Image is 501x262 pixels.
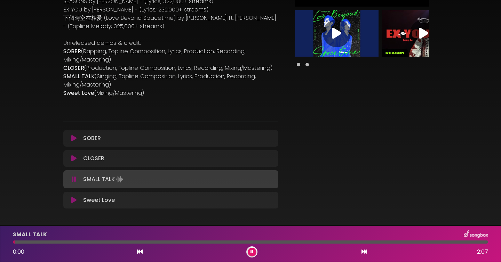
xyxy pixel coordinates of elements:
[63,89,94,97] strong: Sweet Love
[83,196,115,204] p: Sweet Love
[63,6,278,14] p: EX YOU by [PERSON_NAME] - (Lyrics; 232,000+ streams)
[295,10,379,57] img: Video Thumbnail
[63,39,278,47] p: Unreleased demos & credit:
[63,47,278,64] p: (Rapping, Topline Composition, Lyrics, Production, Recording, Mixing/Mastering)
[63,72,278,89] p: (Singing, Topline Composition, Lyrics, Production, Recording, Mixing/Mastering)
[115,174,125,184] img: waveform4.gif
[63,47,81,55] strong: SOBER
[63,64,84,72] strong: CLOSER
[382,10,466,57] img: Video Thumbnail
[83,154,104,163] p: CLOSER
[63,72,95,80] strong: SMALL TALK
[464,230,488,239] img: songbox-logo-white.png
[63,14,278,31] p: 下個時空在相愛 (Love Beyond Spacetime) by [PERSON_NAME] ft. [PERSON_NAME] - (Topline Melody; 325,000+ st...
[83,134,101,142] p: SOBER
[63,64,278,72] p: (Production, Topline Composition, Lyrics, Recording, Mixing/Mastering)
[13,230,47,239] p: SMALL TALK
[83,174,125,184] p: SMALL TALK
[63,89,278,97] p: (Mixing/Mastering)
